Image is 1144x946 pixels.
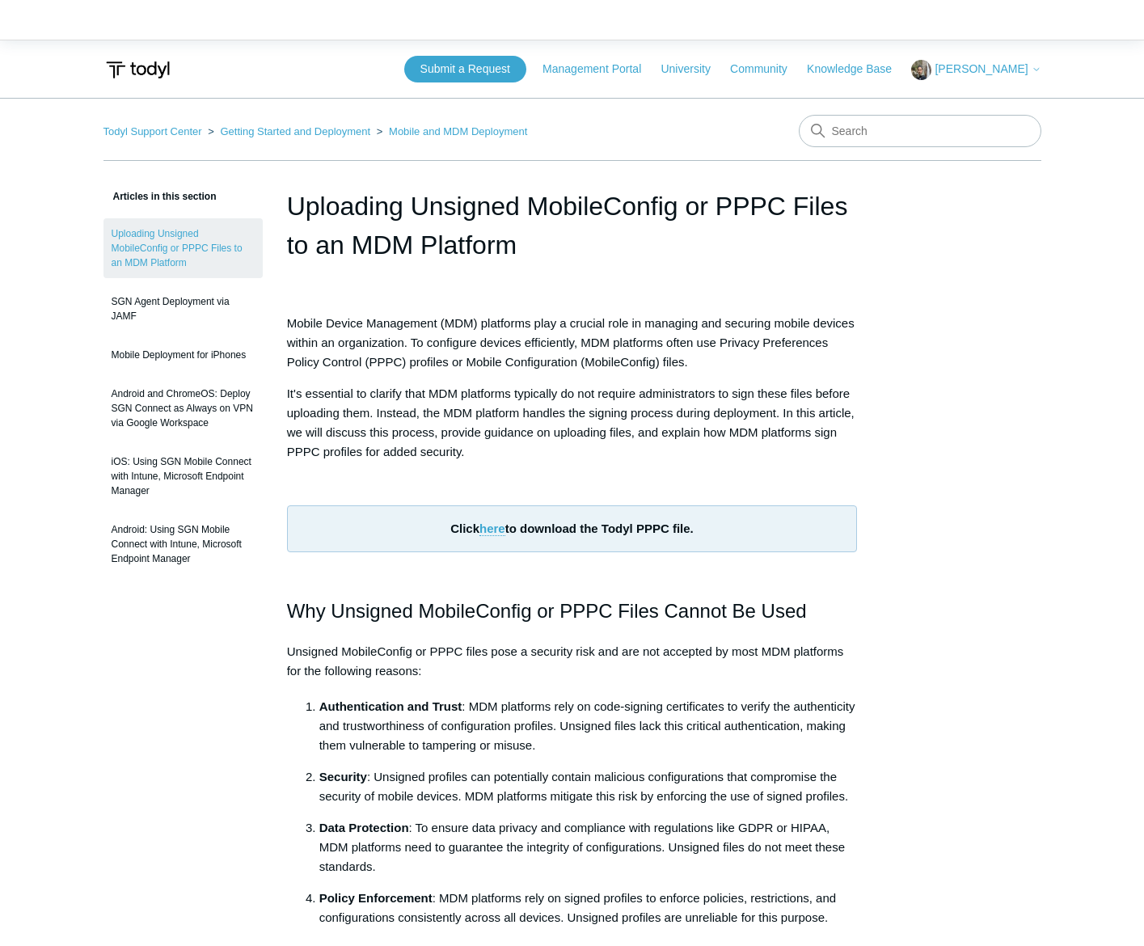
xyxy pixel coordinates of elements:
[319,891,433,905] strong: Policy Enforcement
[287,314,858,372] p: Mobile Device Management (MDM) platforms play a crucial role in managing and securing mobile devi...
[661,61,726,78] a: University
[404,56,526,82] a: Submit a Request
[103,218,263,278] a: Uploading Unsigned MobileConfig or PPPC Files to an MDM Platform
[103,125,205,137] li: Todyl Support Center
[374,125,527,137] li: Mobile and MDM Deployment
[319,818,858,876] p: : To ensure data privacy and compliance with regulations like GDPR or HIPAA, MDM platforms need t...
[287,384,858,462] p: It's essential to clarify that MDM platforms typically do not require administrators to sign thes...
[479,522,505,536] a: here
[103,340,263,370] a: Mobile Deployment for iPhones
[807,61,908,78] a: Knowledge Base
[205,125,374,137] li: Getting Started and Deployment
[730,61,804,78] a: Community
[287,642,858,681] p: Unsigned MobileConfig or PPPC files pose a security risk and are not accepted by most MDM platfor...
[103,55,172,85] img: Todyl Support Center Help Center home page
[389,125,527,137] a: Mobile and MDM Deployment
[319,697,858,755] p: : MDM platforms rely on code-signing certificates to verify the authenticity and trustworthiness ...
[799,115,1041,147] input: Search
[911,60,1041,80] button: [PERSON_NAME]
[319,889,858,927] p: : MDM platforms rely on signed profiles to enforce policies, restrictions, and configurations con...
[103,514,263,574] a: Android: Using SGN Mobile Connect with Intune, Microsoft Endpoint Manager
[935,62,1028,75] span: [PERSON_NAME]
[103,446,263,506] a: iOS: Using SGN Mobile Connect with Intune, Microsoft Endpoint Manager
[103,286,263,332] a: SGN Agent Deployment via JAMF
[319,699,462,713] strong: Authentication and Trust
[319,770,367,783] strong: Security
[103,125,202,137] a: Todyl Support Center
[319,767,858,806] p: : Unsigned profiles can potentially contain malicious configurations that compromise the security...
[103,191,217,202] span: Articles in this section
[542,61,657,78] a: Management Portal
[287,187,858,264] h1: Uploading Unsigned MobileConfig or PPPC Files to an MDM Platform
[220,125,370,137] a: Getting Started and Deployment
[287,600,807,622] span: Why Unsigned MobileConfig or PPPC Files Cannot Be Used
[103,378,263,438] a: Android and ChromeOS: Deploy SGN Connect as Always on VPN via Google Workspace
[319,821,409,834] strong: Data Protection
[450,522,694,536] strong: Click to download the Todyl PPPC file.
